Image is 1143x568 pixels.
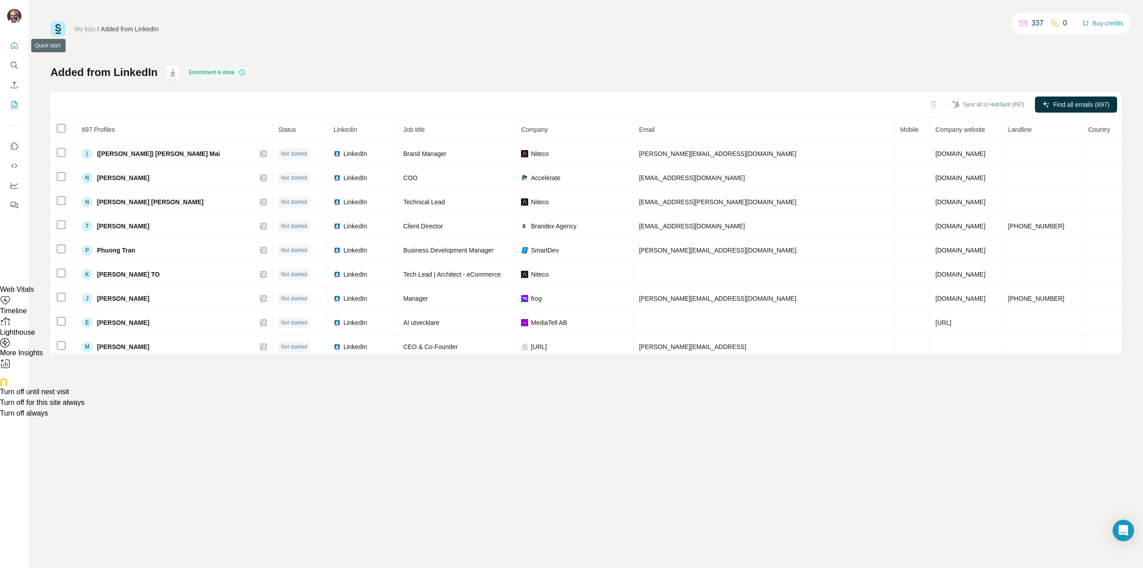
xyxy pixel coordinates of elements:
[343,270,367,279] span: LinkedIn
[7,77,21,93] button: Enrich CSV
[639,150,796,157] span: [PERSON_NAME][EMAIL_ADDRESS][DOMAIN_NAME]
[97,222,149,231] span: [PERSON_NAME]
[531,222,576,231] span: Brandex Agency
[935,295,985,302] span: [DOMAIN_NAME]
[935,174,985,181] span: [DOMAIN_NAME]
[946,98,1030,111] button: Sync all to HubSpot (697)
[343,222,367,231] span: LinkedIn
[101,25,159,34] div: Added from LinkedIn
[334,223,341,230] img: LinkedIn logo
[334,247,341,254] img: LinkedIn logo
[403,174,417,181] span: COO
[1008,223,1064,230] span: [PHONE_NUMBER]
[1035,97,1117,113] button: Find all emails (697)
[281,343,307,351] span: Not started
[281,295,307,303] span: Not started
[1008,295,1064,302] span: [PHONE_NUMBER]
[403,319,439,326] span: AI utvecklare
[639,223,745,230] span: [EMAIL_ADDRESS][DOMAIN_NAME]
[935,319,951,326] span: [URL]
[97,25,99,34] li: /
[281,174,307,182] span: Not started
[639,198,796,206] span: [EMAIL_ADDRESS][PERSON_NAME][DOMAIN_NAME]
[343,173,367,182] span: LinkedIn
[531,173,560,182] span: Accelerate
[343,342,367,351] span: LinkedIn
[521,271,528,278] img: company-logo
[7,38,21,54] button: Quick start
[97,270,160,279] span: [PERSON_NAME] TO
[935,223,985,230] span: [DOMAIN_NAME]
[7,9,21,23] img: Avatar
[82,245,92,256] div: P
[531,270,549,279] span: Niteco
[50,65,158,80] h1: Added from LinkedIn
[521,198,528,206] img: company-logo
[531,342,547,351] span: [URL]
[97,149,220,158] span: ([PERSON_NAME]) [PERSON_NAME] Mai
[343,318,367,327] span: LinkedIn
[343,294,367,303] span: LinkedIn
[82,173,92,183] div: N
[521,223,528,230] img: company-logo
[82,148,92,159] div: (
[75,25,96,33] a: My lists
[334,295,341,302] img: LinkedIn logo
[7,97,21,113] button: My lists
[97,342,149,351] span: [PERSON_NAME]
[281,222,307,230] span: Not started
[334,343,341,350] img: LinkedIn logo
[1008,126,1032,133] span: Landline
[900,126,918,133] span: Mobile
[7,177,21,194] button: Dashboard
[403,150,446,157] span: Brand Manager
[403,271,501,278] span: Tech Lead | Architect - eCommerce
[639,343,746,350] span: [PERSON_NAME][EMAIL_ADDRESS]
[50,21,66,37] img: Surfe Logo
[343,198,367,206] span: LinkedIn
[278,126,296,133] span: Status
[531,246,559,255] span: SmartDev
[531,149,549,158] span: Niteco
[935,150,985,157] span: [DOMAIN_NAME]
[403,295,428,302] span: Manager
[403,247,493,254] span: Business Development Manager
[521,319,528,326] img: company-logo
[1031,18,1043,29] p: 337
[281,246,307,254] span: Not started
[334,271,341,278] img: LinkedIn logo
[82,341,92,352] div: M
[334,319,341,326] img: LinkedIn logo
[343,246,367,255] span: LinkedIn
[403,198,445,206] span: Technical Lead
[97,246,135,255] span: Phuong Tran
[334,174,341,181] img: LinkedIn logo
[97,173,149,182] span: [PERSON_NAME]
[403,126,425,133] span: Job title
[186,67,248,78] div: Enrichment is done
[82,293,92,304] div: J
[281,198,307,206] span: Not started
[521,150,528,157] img: company-logo
[281,270,307,278] span: Not started
[639,247,796,254] span: [PERSON_NAME][EMAIL_ADDRESS][DOMAIN_NAME]
[334,150,341,157] img: LinkedIn logo
[639,174,745,181] span: [EMAIL_ADDRESS][DOMAIN_NAME]
[334,198,341,206] img: LinkedIn logo
[935,271,985,278] span: [DOMAIN_NAME]
[7,138,21,154] button: Use Surfe on LinkedIn
[531,318,567,327] span: MediaTell AB
[281,319,307,327] span: Not started
[531,198,549,206] span: Niteco
[343,149,367,158] span: LinkedIn
[334,126,357,133] span: LinkedIn
[935,126,985,133] span: Company website
[97,198,204,206] span: [PERSON_NAME] [PERSON_NAME]
[97,318,149,327] span: [PERSON_NAME]
[1113,520,1134,541] div: Open Intercom Messenger
[935,198,985,206] span: [DOMAIN_NAME]
[82,269,92,280] div: K
[521,174,528,181] img: company-logo
[403,343,458,350] span: CEO & Co-Founder
[82,317,92,328] div: E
